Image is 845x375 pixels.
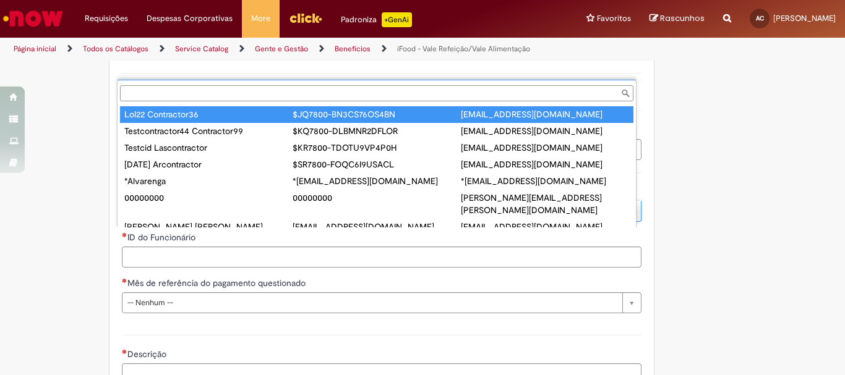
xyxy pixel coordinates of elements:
[124,192,293,204] div: 00000000
[461,158,629,171] div: [EMAIL_ADDRESS][DOMAIN_NAME]
[124,158,293,171] div: [DATE] Arcontractor
[461,175,629,187] div: *[EMAIL_ADDRESS][DOMAIN_NAME]
[461,108,629,120] div: [EMAIL_ADDRESS][DOMAIN_NAME]
[461,125,629,137] div: [EMAIL_ADDRESS][DOMAIN_NAME]
[461,192,629,216] div: [PERSON_NAME][EMAIL_ADDRESS][PERSON_NAME][DOMAIN_NAME]
[293,221,461,233] div: [EMAIL_ADDRESS][DOMAIN_NAME]
[293,175,461,187] div: *[EMAIL_ADDRESS][DOMAIN_NAME]
[293,192,461,204] div: 00000000
[124,175,293,187] div: *Alvarenga
[293,158,461,171] div: $SR7800-FOQC6I9USACL
[293,141,461,154] div: $KR7800-TDOTU9VP4P0H
[118,104,636,227] ul: Nome do funcionário
[124,125,293,137] div: Testcontractor44 Contractor99
[124,141,293,154] div: Testcid Lascontractor
[293,108,461,120] div: $JQ7800-BN3CS76OS4BN
[124,221,293,233] div: [PERSON_NAME] [PERSON_NAME]
[461,221,629,233] div: [EMAIL_ADDRESS][DOMAIN_NAME]
[461,141,629,154] div: [EMAIL_ADDRESS][DOMAIN_NAME]
[293,125,461,137] div: $KQ7800-DLBMNR2DFLOR
[124,108,293,120] div: Lol22 Contractor36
